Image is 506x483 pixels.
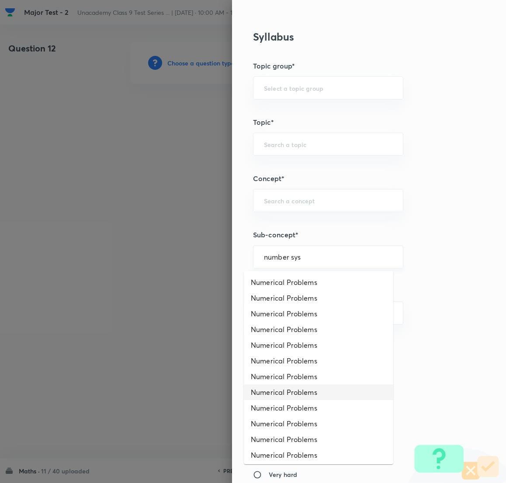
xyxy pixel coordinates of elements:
input: Search a sub-concept [264,253,392,261]
li: Numerical Problems [244,463,393,479]
li: Numerical Problems [244,384,393,400]
input: Search a concept [264,196,392,205]
li: Numerical Problems [244,306,393,322]
h5: Sub-concept* [253,230,456,240]
input: Search a topic [264,140,392,148]
li: Numerical Problems [244,322,393,337]
li: Numerical Problems [244,432,393,447]
li: Numerical Problems [244,274,393,290]
button: Open [398,87,400,89]
input: Select a topic group [264,84,392,92]
li: Numerical Problems [244,416,393,432]
li: Numerical Problems [244,353,393,369]
h5: Topic* [253,117,456,127]
h5: Concept* [253,173,456,184]
button: Open [398,200,400,202]
h3: Syllabus [253,31,456,43]
button: Close [398,256,400,258]
button: Open [398,144,400,145]
li: Numerical Problems [244,447,393,463]
h6: Very hard [269,470,297,479]
li: Numerical Problems [244,400,393,416]
li: Numerical Problems [244,369,393,384]
button: Open [398,312,400,314]
h5: Topic group* [253,61,456,71]
li: Numerical Problems [244,337,393,353]
li: Numerical Problems [244,290,393,306]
